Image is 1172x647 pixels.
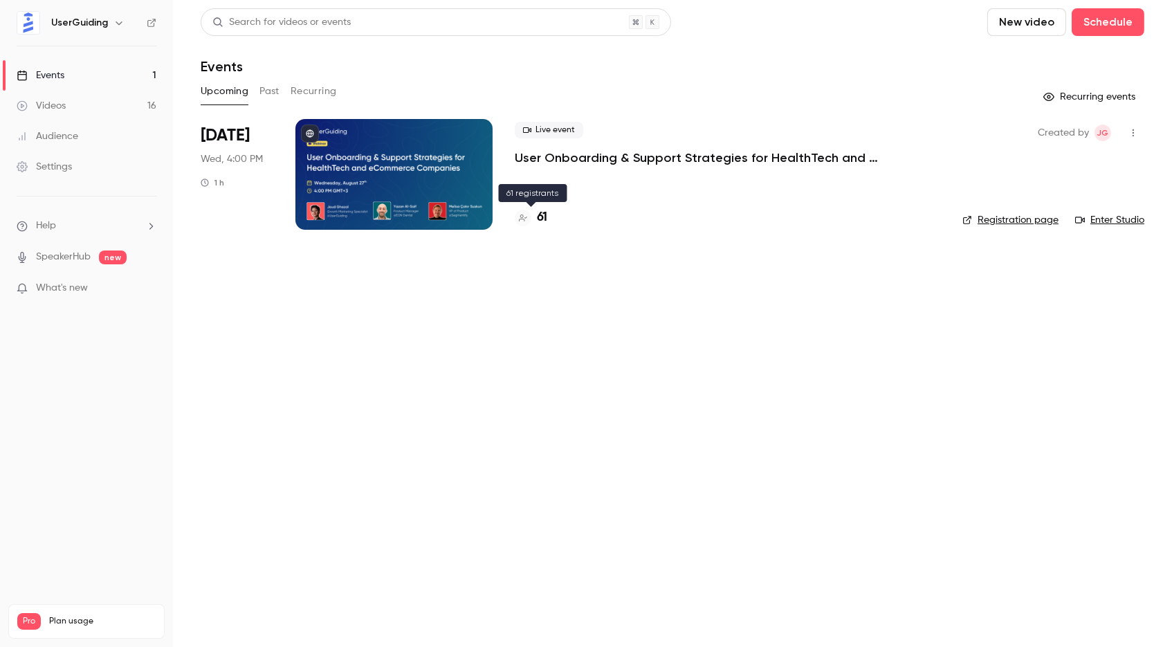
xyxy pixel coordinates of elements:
[201,125,250,147] span: [DATE]
[201,119,273,230] div: Aug 27 Wed, 4:00 PM (Europe/Istanbul)
[17,160,72,174] div: Settings
[17,613,41,630] span: Pro
[1038,125,1089,141] span: Created by
[201,80,248,102] button: Upcoming
[99,250,127,264] span: new
[515,122,583,138] span: Live event
[212,15,351,30] div: Search for videos or events
[49,616,156,627] span: Plan usage
[17,99,66,113] div: Videos
[17,129,78,143] div: Audience
[259,80,280,102] button: Past
[17,219,156,233] li: help-dropdown-opener
[17,69,64,82] div: Events
[1095,125,1111,141] span: Joud Ghazal
[1075,213,1144,227] a: Enter Studio
[17,12,39,34] img: UserGuiding
[36,250,91,264] a: SpeakerHub
[36,219,56,233] span: Help
[1037,86,1144,108] button: Recurring events
[36,281,88,295] span: What's new
[51,16,108,30] h6: UserGuiding
[987,8,1066,36] button: New video
[1072,8,1144,36] button: Schedule
[201,152,263,166] span: Wed, 4:00 PM
[537,208,547,227] h4: 61
[201,177,224,188] div: 1 h
[201,58,243,75] h1: Events
[515,208,547,227] a: 61
[962,213,1059,227] a: Registration page
[515,149,930,166] a: User Onboarding & Support Strategies for HealthTech and eCommerce Companies
[291,80,337,102] button: Recurring
[140,282,156,295] iframe: Noticeable Trigger
[1097,125,1109,141] span: JG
